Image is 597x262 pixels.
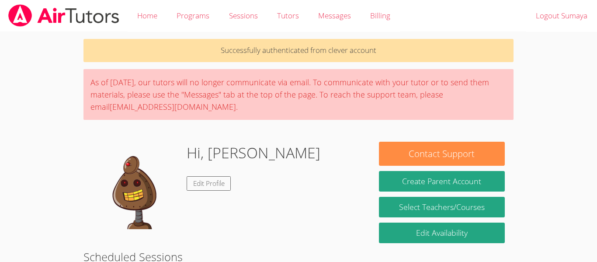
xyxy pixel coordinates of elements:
[83,39,514,62] p: Successfully authenticated from clever account
[187,142,320,164] h1: Hi, [PERSON_NAME]
[92,142,180,229] img: default.png
[83,69,514,120] div: As of [DATE], our tutors will no longer communicate via email. To communicate with your tutor or ...
[7,4,120,27] img: airtutors_banner-c4298cdbf04f3fff15de1276eac7730deb9818008684d7c2e4769d2f7ddbe033.png
[379,197,505,217] a: Select Teachers/Courses
[379,142,505,166] button: Contact Support
[318,10,351,21] span: Messages
[379,223,505,243] a: Edit Availability
[187,176,231,191] a: Edit Profile
[379,171,505,192] button: Create Parent Account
